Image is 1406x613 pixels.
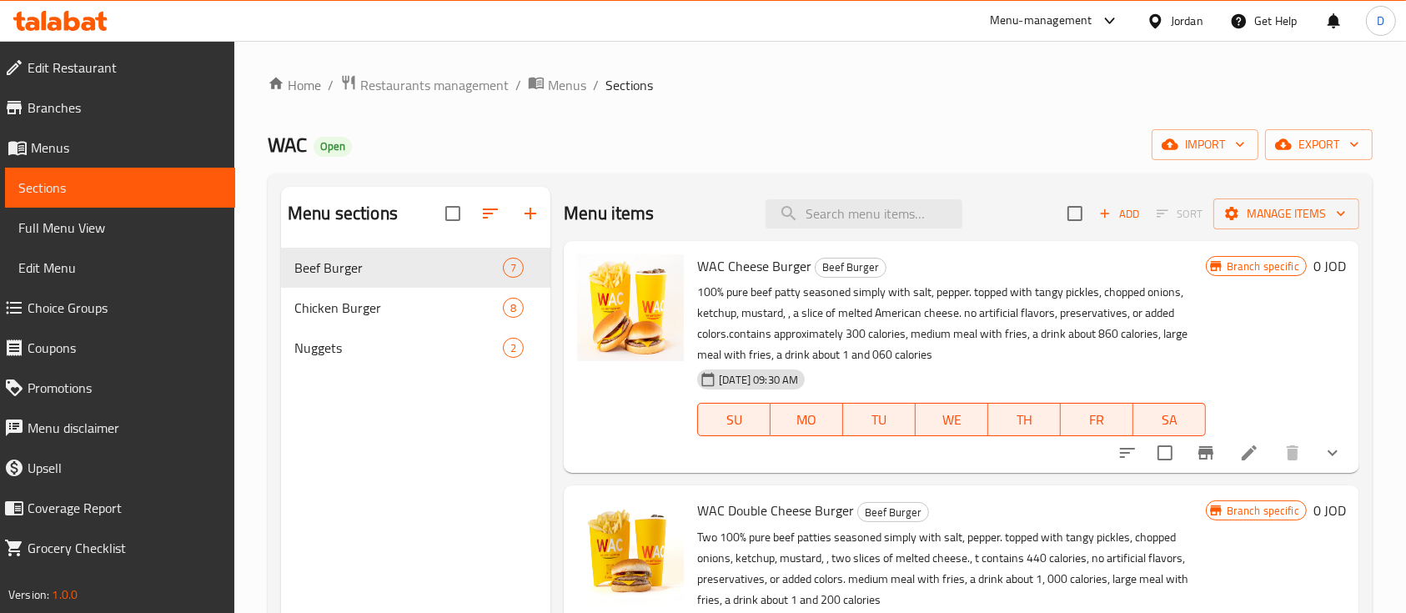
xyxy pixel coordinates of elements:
p: 100% pure beef patty seasoned simply with salt, pepper. topped with tangy pickles, chopped onions... [697,282,1205,365]
button: import [1152,129,1258,160]
span: [DATE] 09:30 AM [712,372,805,388]
button: FR [1061,403,1133,436]
div: Jordan [1171,12,1203,30]
span: import [1165,134,1245,155]
span: MO [777,408,836,432]
a: Edit menu item [1239,443,1259,463]
svg: Show Choices [1323,443,1343,463]
a: Sections [5,168,235,208]
button: SA [1133,403,1206,436]
button: show more [1313,433,1353,473]
span: Select all sections [435,196,470,231]
button: SU [697,403,771,436]
button: WE [916,403,988,436]
div: Nuggets2 [281,328,550,368]
div: Open [314,137,352,157]
span: Full Menu View [18,218,222,238]
span: 2 [504,340,523,356]
span: Beef Burger [816,258,886,277]
span: SA [1140,408,1199,432]
span: Sections [605,75,653,95]
span: Select section [1057,196,1092,231]
span: WAC Cheese Burger [697,254,811,279]
button: delete [1273,433,1313,473]
span: Coverage Report [28,498,222,518]
span: WAC Double Cheese Burger [697,498,854,523]
span: Edit Restaurant [28,58,222,78]
button: export [1265,129,1373,160]
span: 1.0.0 [52,584,78,605]
h6: 0 JOD [1313,499,1346,522]
span: Add item [1092,201,1146,227]
li: / [593,75,599,95]
span: 7 [504,260,523,276]
span: Menus [548,75,586,95]
span: Select to update [1147,435,1183,470]
input: search [766,199,962,229]
div: Chicken Burger8 [281,288,550,328]
span: Chicken Burger [294,298,503,318]
div: Beef Burger7 [281,248,550,288]
span: Menu disclaimer [28,418,222,438]
nav: Menu sections [281,241,550,374]
span: Select section first [1146,201,1213,227]
div: Beef Burger [857,502,929,522]
span: WAC [268,126,307,163]
div: Beef Burger [815,258,886,278]
span: TU [850,408,909,432]
a: Restaurants management [340,74,509,96]
div: items [503,338,524,358]
h6: 0 JOD [1313,254,1346,278]
span: TH [995,408,1054,432]
button: Manage items [1213,198,1359,229]
span: Menus [31,138,222,158]
a: Menus [528,74,586,96]
span: Restaurants management [360,75,509,95]
h2: Menu items [564,201,655,226]
span: Edit Menu [18,258,222,278]
span: 8 [504,300,523,316]
button: sort-choices [1107,433,1147,473]
button: Add section [510,193,550,234]
div: Menu-management [990,11,1092,31]
span: Version: [8,584,49,605]
span: Manage items [1227,203,1346,224]
img: WAC Cheese Burger [577,254,684,361]
span: D [1377,12,1384,30]
button: TU [843,403,916,436]
span: WE [922,408,982,432]
span: Branches [28,98,222,118]
span: Beef Burger [294,258,503,278]
span: Upsell [28,458,222,478]
span: Sort sections [470,193,510,234]
span: Branch specific [1220,503,1306,519]
nav: breadcrumb [268,74,1373,96]
span: SU [705,408,764,432]
span: Nuggets [294,338,503,358]
a: Home [268,75,321,95]
span: Beef Burger [858,503,928,522]
span: Open [314,139,352,153]
span: FR [1067,408,1127,432]
div: items [503,298,524,318]
p: Two 100% pure beef patties seasoned simply with salt, pepper. topped with tangy pickles, chopped ... [697,527,1205,610]
span: Grocery Checklist [28,538,222,558]
span: Choice Groups [28,298,222,318]
span: Add [1097,204,1142,224]
span: Branch specific [1220,259,1306,274]
button: MO [771,403,843,436]
img: WAC Double Cheese Burger [577,499,684,605]
h2: Menu sections [288,201,398,226]
li: / [515,75,521,95]
button: Add [1092,201,1146,227]
span: export [1278,134,1359,155]
a: Full Menu View [5,208,235,248]
span: Sections [18,178,222,198]
span: Coupons [28,338,222,358]
li: / [328,75,334,95]
div: items [503,258,524,278]
button: TH [988,403,1061,436]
